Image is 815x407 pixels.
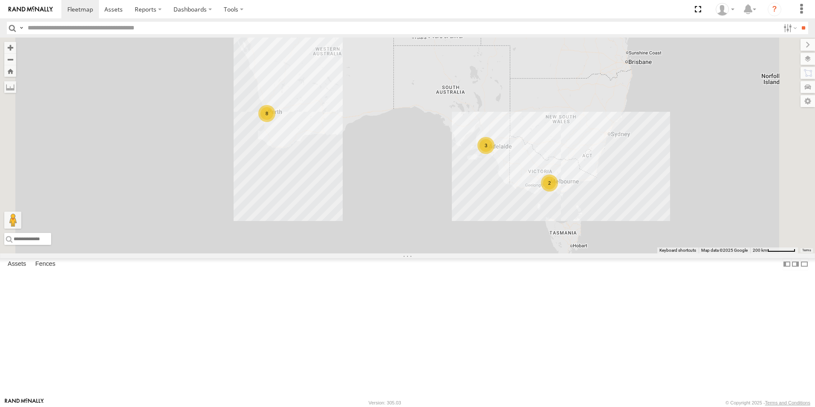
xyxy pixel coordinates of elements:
[802,249,811,252] a: Terms
[18,22,25,34] label: Search Query
[5,398,44,407] a: Visit our Website
[4,53,16,65] button: Zoom out
[780,22,798,34] label: Search Filter Options
[541,174,558,192] div: 2
[713,3,737,16] div: Kaitlin Tomsett
[701,248,748,253] span: Map data ©2025 Google
[753,248,767,253] span: 200 km
[477,137,494,154] div: 3
[791,258,800,270] label: Dock Summary Table to the Right
[659,247,696,253] button: Keyboard shortcuts
[783,258,791,270] label: Dock Summary Table to the Left
[3,258,30,270] label: Assets
[31,258,60,270] label: Fences
[4,65,16,77] button: Zoom Home
[4,81,16,93] label: Measure
[800,258,809,270] label: Hide Summary Table
[801,95,815,107] label: Map Settings
[765,400,810,405] a: Terms and Conditions
[725,400,810,405] div: © Copyright 2025 -
[9,6,53,12] img: rand-logo.svg
[750,247,798,253] button: Map Scale: 200 km per 62 pixels
[4,42,16,53] button: Zoom in
[768,3,781,16] i: ?
[369,400,401,405] div: Version: 305.03
[258,105,275,122] div: 8
[4,212,21,229] button: Drag Pegman onto the map to open Street View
